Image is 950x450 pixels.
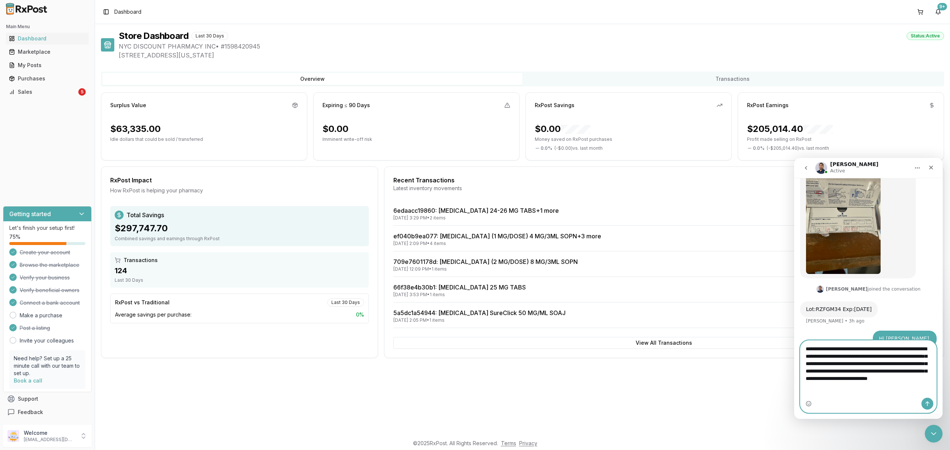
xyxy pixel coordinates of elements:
[20,337,74,344] a: Invite your colleagues
[24,429,75,437] p: Welcome
[79,173,142,189] div: Hi [PERSON_NAME],
[24,437,75,443] p: [EMAIL_ADDRESS][DOMAIN_NAME]
[767,145,829,151] span: ( - $205,014.40 ) vs. last month
[925,425,943,443] iframe: Intercom live chat
[110,123,161,135] div: $63,335.00
[115,222,364,234] div: $297,747.70
[907,32,944,40] div: Status: Active
[9,62,86,69] div: My Posts
[119,51,944,60] span: [STREET_ADDRESS][US_STATE]
[12,243,17,249] button: Emoji picker
[110,176,369,185] div: RxPost Impact
[20,287,79,294] span: Verify beneficial owners
[937,3,947,10] div: 9+
[393,185,935,192] div: Latest inventory movements
[18,408,43,416] span: Feedback
[393,176,935,185] div: Recent Transactions
[747,123,833,135] div: $205,014.40
[6,143,83,160] div: Lot:RZFGM34 Exp:[DATE][PERSON_NAME] • 3h ago
[932,6,944,18] button: 9+
[393,258,578,265] a: 709e7601178d: [MEDICAL_DATA] (2 MG/DOSE) 8 MG/3ML SOPN
[519,440,537,446] a: Privacy
[7,430,19,442] img: User avatar
[6,24,89,30] h2: Main Menu
[3,392,92,406] button: Support
[78,88,86,96] div: 5
[127,240,139,252] button: Send a message…
[6,32,89,45] a: Dashboard
[115,277,364,283] div: Last 30 Days
[393,292,526,298] div: [DATE] 3:53 PM • 1 items
[102,73,522,85] button: Overview
[9,48,86,56] div: Marketplace
[12,161,70,165] div: [PERSON_NAME] • 3h ago
[747,136,935,142] p: Profit made selling on RxPost
[322,136,510,142] p: Imminent write-off risk
[3,59,92,71] button: My Posts
[12,148,78,155] div: Lot:RZFGM34 Exp:[DATE]
[3,406,92,419] button: Feedback
[20,324,50,332] span: Post a listing
[191,32,228,40] div: Last 30 Days
[393,337,935,349] button: View All Transactions
[322,102,370,109] div: Expiring ≤ 90 Days
[794,158,943,419] iframe: Intercom live chat
[541,145,552,151] span: 0.0 %
[3,73,92,85] button: Purchases
[747,102,789,109] div: RxPost Earnings
[114,8,141,16] span: Dashboard
[753,145,764,151] span: 0.0 %
[20,312,62,319] a: Make a purchase
[9,233,20,241] span: 75 %
[6,72,89,85] a: Purchases
[3,3,50,15] img: RxPost Logo
[393,266,578,272] div: [DATE] 12:09 PM • 1 items
[393,317,566,323] div: [DATE] 2:05 PM • 1 items
[119,42,944,51] span: NYC DISCOUNT PHARMACY INC • # 1598420945
[6,143,142,173] div: Manuel says…
[115,265,364,276] div: 124
[124,257,158,264] span: Transactions
[393,284,526,291] a: 66f38e4b30b1: [MEDICAL_DATA] 25 MG TABS
[110,136,298,142] p: Idle dollars that could be sold / transferred
[535,136,723,142] p: Money saved on RxPost purchases
[14,355,81,377] p: Need help? Set up a 25 minute call with our team to set up.
[114,8,141,16] nav: breadcrumb
[6,183,142,232] textarea: Message…
[9,224,85,232] p: Let's finish your setup first!
[115,311,191,318] span: Average savings per purchase:
[9,75,86,82] div: Purchases
[393,207,559,214] a: 6edaacc19860: [MEDICAL_DATA] 24-26 MG TABS+1 more
[3,33,92,44] button: Dashboard
[22,128,30,135] img: Profile image for Manuel
[6,126,142,143] div: Manuel says…
[356,311,364,318] span: 0 %
[522,73,943,85] button: Transactions
[32,129,73,134] b: [PERSON_NAME]
[393,232,601,240] a: ef040b9ea077: [MEDICAL_DATA] (1 MG/DOSE) 4 MG/3ML SOPN+3 more
[110,102,146,109] div: Surplus Value
[115,299,170,306] div: RxPost vs Traditional
[6,173,142,198] div: George says…
[20,261,79,269] span: Browse the marketplace
[9,209,51,218] h3: Getting started
[110,187,369,194] div: How RxPost is helping your pharmacy
[393,215,559,221] div: [DATE] 3:29 PM • 2 items
[14,377,42,384] a: Book a call
[9,88,77,96] div: Sales
[535,102,574,109] div: RxPost Savings
[554,145,603,151] span: ( - $0.00 ) vs. last month
[20,249,70,256] span: Create your account
[393,309,566,317] a: 5a5dc1a54944: [MEDICAL_DATA] SureClick 50 MG/ML SOAJ
[501,440,516,446] a: Terms
[6,85,89,99] a: Sales5
[85,177,137,185] div: Hi [PERSON_NAME],
[6,59,89,72] a: My Posts
[32,128,127,135] div: joined the conversation
[127,211,164,219] span: Total Savings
